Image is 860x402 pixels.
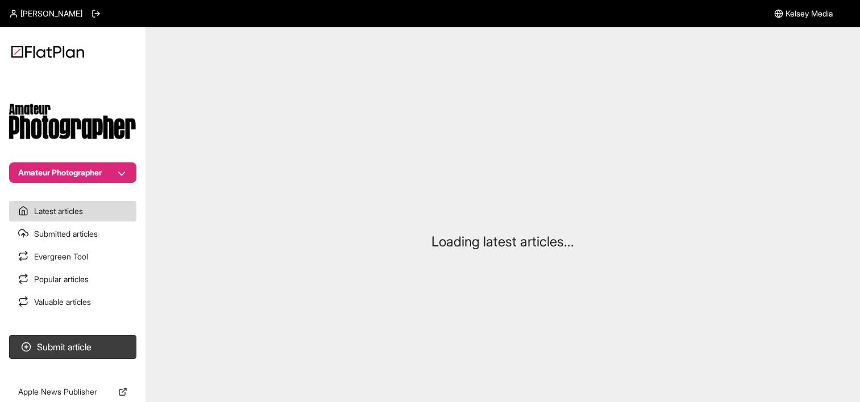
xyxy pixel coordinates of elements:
[11,45,84,58] img: Logo
[9,246,136,267] a: Evergreen Tool
[9,162,136,183] button: Amateur Photographer
[9,8,82,19] a: [PERSON_NAME]
[9,269,136,290] a: Popular articles
[9,103,136,140] img: Publication Logo
[9,292,136,312] a: Valuable articles
[9,201,136,221] a: Latest articles
[431,233,574,251] p: Loading latest articles...
[9,224,136,244] a: Submitted articles
[786,8,833,19] span: Kelsey Media
[9,382,136,402] a: Apple News Publisher
[9,335,136,359] button: Submit article
[20,8,82,19] span: [PERSON_NAME]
